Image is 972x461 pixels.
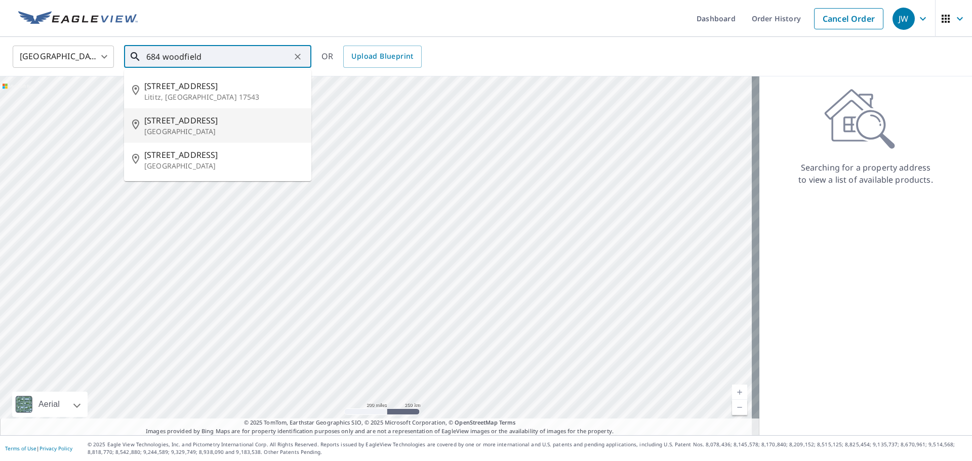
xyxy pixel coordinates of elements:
[5,445,72,451] p: |
[144,127,303,137] p: [GEOGRAPHIC_DATA]
[144,161,303,171] p: [GEOGRAPHIC_DATA]
[732,400,747,415] a: Current Level 5, Zoom Out
[35,392,63,417] div: Aerial
[893,8,915,30] div: JW
[351,50,413,63] span: Upload Blueprint
[39,445,72,452] a: Privacy Policy
[144,80,303,92] span: [STREET_ADDRESS]
[146,43,291,71] input: Search by address or latitude-longitude
[12,392,88,417] div: Aerial
[144,92,303,102] p: Lititz, [GEOGRAPHIC_DATA] 17543
[13,43,114,71] div: [GEOGRAPHIC_DATA]
[291,50,305,64] button: Clear
[5,445,36,452] a: Terms of Use
[814,8,883,29] a: Cancel Order
[732,385,747,400] a: Current Level 5, Zoom In
[798,161,934,186] p: Searching for a property address to view a list of available products.
[144,149,303,161] span: [STREET_ADDRESS]
[18,11,138,26] img: EV Logo
[321,46,422,68] div: OR
[499,418,516,426] a: Terms
[144,114,303,127] span: [STREET_ADDRESS]
[88,441,967,456] p: © 2025 Eagle View Technologies, Inc. and Pictometry International Corp. All Rights Reserved. Repo...
[343,46,421,68] a: Upload Blueprint
[244,418,516,427] span: © 2025 TomTom, Earthstar Geographics SIO, © 2025 Microsoft Corporation, ©
[455,418,497,426] a: OpenStreetMap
